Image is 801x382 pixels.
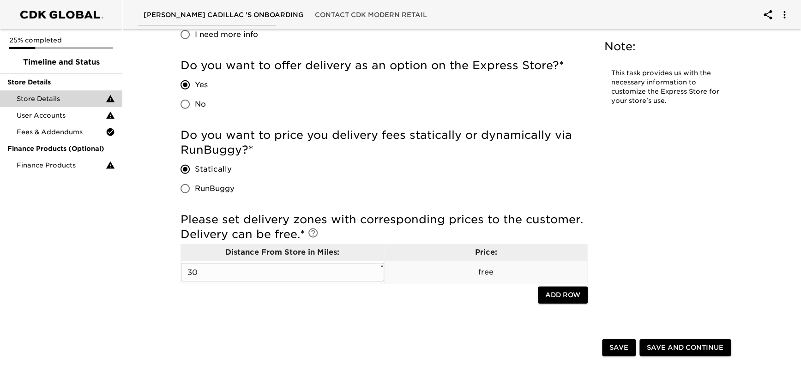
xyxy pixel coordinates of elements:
[195,99,206,110] span: No
[181,58,588,73] h5: Do you want to offer delivery as an option on the Express Store?
[385,247,588,258] p: Price:
[773,4,795,26] button: account of current user
[195,79,208,90] span: Yes
[639,339,731,356] button: Save and Continue
[385,267,588,278] p: free
[9,36,113,45] p: 25% completed
[604,39,729,54] h5: Note:
[602,339,636,356] button: Save
[315,9,427,21] span: Contact CDK Modern Retail
[195,29,258,40] span: I need more info
[17,127,106,137] span: Fees & Addendums
[144,9,304,21] span: [PERSON_NAME] Cadillac 's Onboarding
[545,289,580,301] span: Add Row
[757,4,779,26] button: account of current user
[7,144,115,153] span: Finance Products (Optional)
[17,161,106,170] span: Finance Products
[538,286,588,304] button: Add Row
[181,247,384,258] p: Distance From Store in Miles:
[7,57,115,68] span: Timeline and Status
[17,94,106,103] span: Store Details
[17,111,106,120] span: User Accounts
[609,342,628,353] span: Save
[195,183,235,194] span: RunBuggy
[195,164,232,175] span: Statically
[7,78,115,87] span: Store Details
[647,342,723,353] span: Save and Continue
[611,69,722,106] p: This task provides us with the necessary information to customize the Express Store for your stor...
[181,128,588,157] h5: Do you want to price you delivery fees statically or dynamically via RunBuggy?
[181,212,588,242] h5: Please set delivery zones with corresponding prices to the customer. Delivery can be free.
